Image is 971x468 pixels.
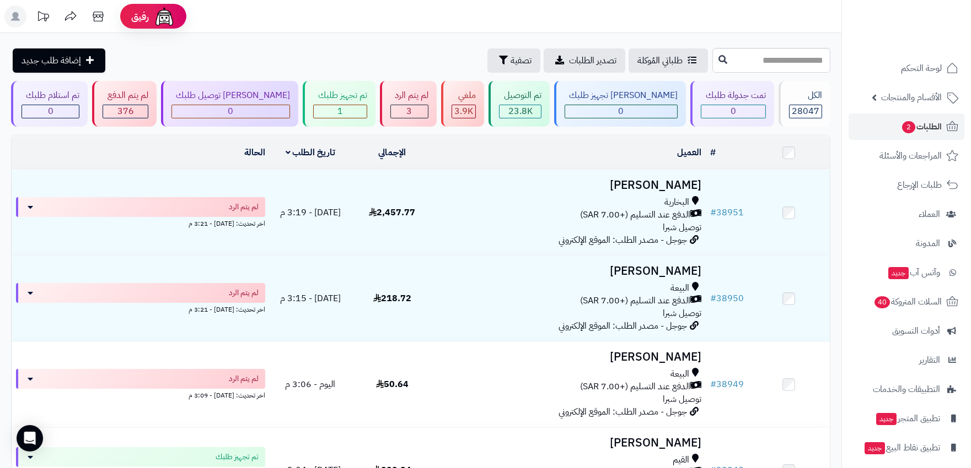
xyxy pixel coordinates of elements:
[454,105,473,118] span: 3.9K
[670,282,689,295] span: البيعة
[9,81,90,127] a: تم استلام طلبك 0
[487,48,540,73] button: تصفية
[313,89,367,102] div: تم تجهيز طلبك
[901,61,942,76] span: لوحة التحكم
[559,405,687,418] span: جوجل - مصدر الطلب: الموقع الإلكتروني
[673,454,689,466] span: القيم
[849,318,964,344] a: أدوات التسويق
[580,380,690,393] span: الدفع عند التسليم (+7.00 SAR)
[701,89,765,102] div: تمت جدولة طلبك
[244,146,265,159] a: الحالة
[875,296,890,308] span: 40
[789,89,822,102] div: الكل
[849,405,964,432] a: تطبيق المتجرجديد
[159,81,301,127] a: [PERSON_NAME] توصيل طلبك 0
[865,442,885,454] span: جديد
[437,179,701,192] h3: [PERSON_NAME]
[901,119,942,134] span: الطلبات
[22,54,81,67] span: إضافة طلب جديد
[16,303,265,314] div: اخر تحديث: [DATE] - 3:21 م
[437,265,701,277] h3: [PERSON_NAME]
[849,55,964,81] a: لوحة التحكم
[776,81,833,127] a: الكل28047
[437,351,701,363] h3: [PERSON_NAME]
[314,105,366,118] div: 1
[710,378,744,391] a: #38949
[580,295,690,307] span: الدفع عند التسليم (+7.00 SAR)
[439,81,486,127] a: ملغي 3.9K
[559,319,687,333] span: جوجل - مصدر الطلب: الموقع الإلكتروني
[919,206,940,222] span: العملاء
[559,233,687,247] span: جوجل - مصدر الطلب: الموقع الإلكتروني
[663,221,701,234] span: توصيل شبرا
[216,451,259,462] span: تم تجهيز طلبك
[369,206,415,219] span: 2,457.77
[172,105,289,118] div: 0
[153,6,175,28] img: ai-face.png
[286,146,336,159] a: تاريخ الطلب
[710,146,716,159] a: #
[569,54,616,67] span: تصدير الطلبات
[873,294,942,309] span: السلات المتروكة
[229,202,259,213] span: لم يتم الرد
[508,105,533,118] span: 23.8K
[879,148,942,164] span: المراجعات والأسئلة
[710,206,744,219] a: #38951
[618,105,624,118] span: 0
[103,89,148,102] div: لم يتم الدفع
[544,48,625,73] a: تصدير الطلبات
[552,81,688,127] a: [PERSON_NAME] تجهيز طلبك 0
[48,105,53,118] span: 0
[452,105,475,118] div: 3859
[710,378,716,391] span: #
[29,6,57,30] a: تحديثات المنصة
[373,292,411,305] span: 218.72
[881,90,942,105] span: الأقسام والمنتجات
[22,105,79,118] div: 0
[875,411,940,426] span: تطبيق المتجر
[849,376,964,402] a: التطبيقات والخدمات
[117,105,134,118] span: 376
[849,172,964,198] a: طلبات الإرجاع
[17,425,43,451] div: Open Intercom Messenger
[887,265,940,280] span: وآتس آب
[677,146,701,159] a: العميل
[131,10,149,23] span: رفيق
[16,217,265,228] div: اخر تحديث: [DATE] - 3:21 م
[565,89,678,102] div: [PERSON_NAME] تجهيز طلبك
[16,389,265,400] div: اخر تحديث: [DATE] - 3:09 م
[229,373,259,384] span: لم يتم الرد
[565,105,677,118] div: 0
[792,105,819,118] span: 28047
[710,206,716,219] span: #
[849,113,964,140] a: الطلبات2
[849,201,964,227] a: العملاء
[90,81,158,127] a: لم يتم الدفع 376
[873,382,940,397] span: التطبيقات والخدمات
[629,48,708,73] a: طلباتي المُوكلة
[511,54,532,67] span: تصفية
[378,146,406,159] a: الإجمالي
[22,89,79,102] div: تم استلام طلبك
[13,48,105,73] a: إضافة طلب جديد
[103,105,147,118] div: 376
[849,143,964,169] a: المراجعات والأسئلة
[500,105,540,118] div: 23808
[486,81,551,127] a: تم التوصيل 23.8K
[876,413,897,425] span: جديد
[710,292,716,305] span: #
[664,196,689,209] span: البخارية
[849,434,964,461] a: تطبيق نقاط البيعجديد
[280,292,341,305] span: [DATE] - 3:15 م
[888,267,909,279] span: جديد
[849,259,964,286] a: وآتس آبجديد
[499,89,541,102] div: تم التوصيل
[376,378,409,391] span: 50.64
[849,230,964,257] a: المدونة
[437,437,701,449] h3: [PERSON_NAME]
[849,347,964,373] a: التقارير
[391,105,428,118] div: 3
[301,81,377,127] a: تم تجهيز طلبك 1
[892,323,940,339] span: أدوات التسويق
[670,368,689,380] span: البيعة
